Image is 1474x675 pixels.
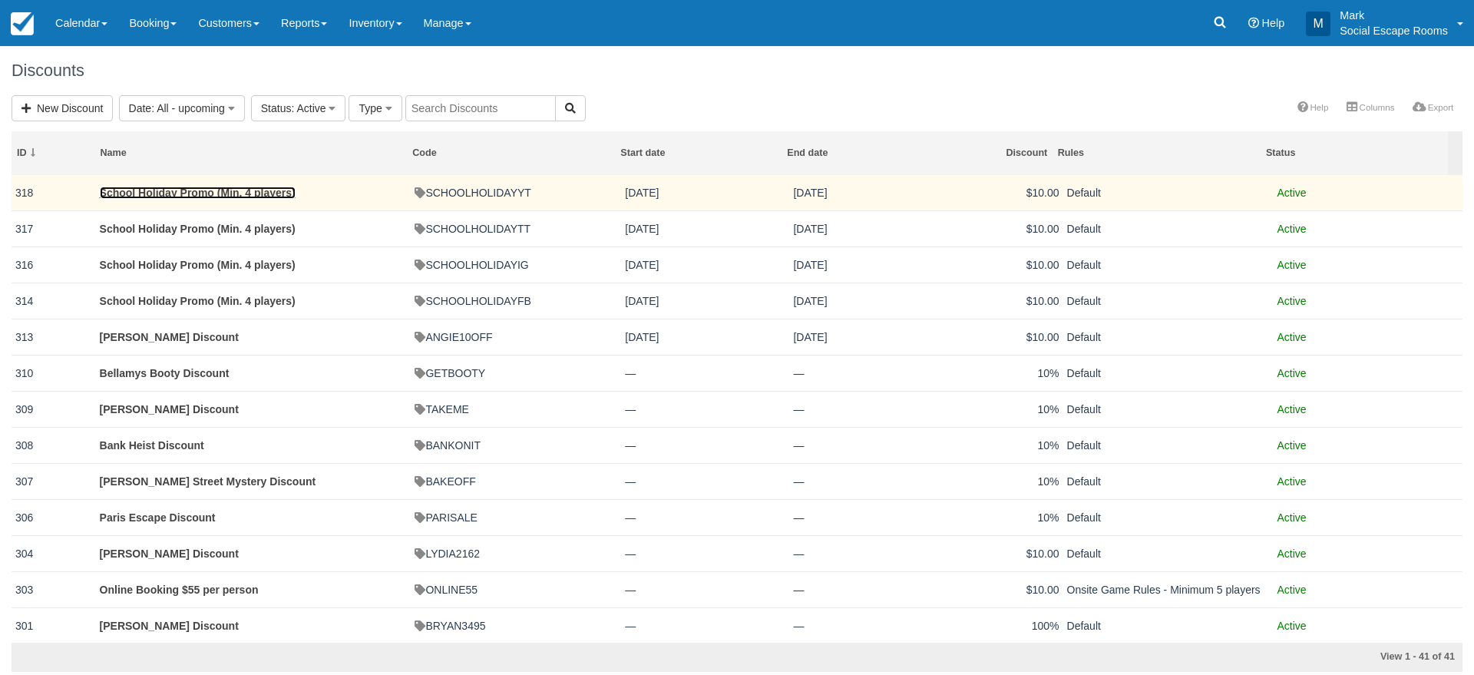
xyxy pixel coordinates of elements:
td: BAKEOFF [411,463,621,499]
td: Active [1273,210,1462,247]
td: Default [1063,463,1274,499]
td: — [621,391,789,427]
i: Help [1248,18,1259,28]
td: — [621,607,789,644]
td: 14/07/2025 [621,319,789,355]
a: Bellamys Booty Discount [100,367,230,379]
td: — [789,571,957,607]
a: [PERSON_NAME] Discount [100,331,239,343]
td: Default [1063,319,1274,355]
td: Default [1063,355,1274,391]
td: School Holiday Promo (Min. 4 players) [96,210,411,247]
span: Active [1277,187,1306,199]
td: Active [1273,175,1462,211]
td: Active [1273,607,1462,644]
td: Active [1273,571,1462,607]
td: Active [1273,283,1462,319]
td: 10% [958,499,1063,535]
td: — [621,535,789,571]
td: Default [1063,210,1274,247]
td: $10.00 [958,175,1063,211]
ul: More [1288,97,1462,121]
td: 10% [958,463,1063,499]
td: TAKEME [411,391,621,427]
a: Bank Heist Discount [100,439,204,452]
div: Start date [620,147,776,160]
td: 18/10/2025 [789,175,957,211]
td: 306 [12,499,96,535]
input: Search Discounts [405,95,556,121]
a: School Holiday Promo (Min. 4 players) [100,187,296,199]
td: SCHOOLHOLIDAYTT [411,210,621,247]
td: 303 [12,571,96,607]
span: Active [1277,223,1306,235]
td: 10% [958,355,1063,391]
td: Default [1063,391,1274,427]
td: 301 [12,607,96,644]
span: Help [1262,17,1285,29]
td: BRYAN3495 [411,607,621,644]
td: 20/09/2025 [621,283,789,319]
td: — [789,427,957,463]
a: [PERSON_NAME] Discount [100,403,239,415]
td: 20/09/2025 [621,175,789,211]
span: : Active [291,102,326,114]
td: — [789,463,957,499]
button: Date: All - upcoming [119,95,245,121]
a: Paris Escape Discount [100,511,216,524]
td: 10% [958,391,1063,427]
img: checkfront-main-nav-mini-logo.png [11,12,34,35]
div: M [1306,12,1330,36]
span: Active [1277,584,1306,596]
td: Active [1273,247,1462,283]
td: 18/10/2025 [789,283,957,319]
td: Default [1063,247,1274,283]
td: — [621,571,789,607]
td: Paris Escape Discount [96,499,411,535]
div: View 1 - 41 of 41 [987,650,1455,664]
span: Status [261,102,292,114]
td: Default [1063,499,1274,535]
span: Type [359,102,382,114]
td: Default [1063,427,1274,463]
td: GETBOOTY [411,355,621,391]
td: PARISALE [411,499,621,535]
td: Baker Street Mystery Discount [96,463,411,499]
a: Online Booking $55 per person [100,584,259,596]
span: Active [1277,403,1306,415]
span: : All - upcoming [151,102,225,114]
td: Bellamys Booty Discount [96,355,411,391]
span: Active [1277,439,1306,452]
p: Social Escape Rooms [1340,23,1448,38]
a: [PERSON_NAME] Discount [100,548,239,560]
td: — [789,535,957,571]
td: $10.00 [958,247,1063,283]
td: 317 [12,210,96,247]
td: — [789,607,957,644]
h1: Discounts [12,61,1462,80]
span: Active [1277,259,1306,271]
td: ANGIE10OFF [411,319,621,355]
td: ONLINE55 [411,571,621,607]
td: 20/09/2025 [621,210,789,247]
td: Default [1063,535,1274,571]
td: Active [1273,319,1462,355]
span: Active [1277,511,1306,524]
button: Status: Active [251,95,346,121]
span: Active [1277,620,1306,632]
a: School Holiday Promo (Min. 4 players) [100,259,296,271]
td: Lydia Lee's Discount [96,535,411,571]
td: 20/09/2025 [621,247,789,283]
td: 31/10/2025 [789,319,957,355]
button: Type [349,95,402,121]
td: Default [1063,175,1274,211]
td: 316 [12,247,96,283]
td: Active [1273,355,1462,391]
td: 10% [958,427,1063,463]
td: 304 [12,535,96,571]
a: Help [1288,97,1337,118]
td: Bank Heist Discount [96,427,411,463]
td: Default [1063,283,1274,319]
p: Mark [1340,8,1448,23]
a: Export [1403,97,1462,118]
